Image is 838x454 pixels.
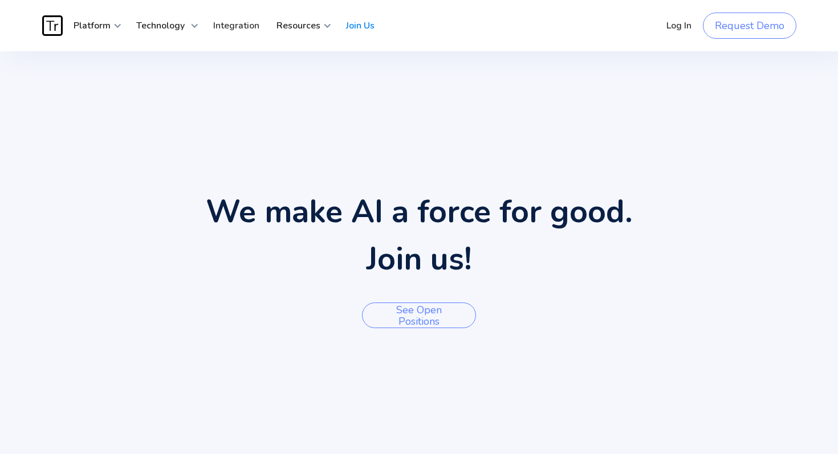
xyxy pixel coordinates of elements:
[128,9,199,43] div: Technology
[206,189,633,283] h1: We make AI a force for good. Join us!
[276,19,320,32] strong: Resources
[362,302,476,328] a: See open positions
[42,15,65,36] a: home
[268,9,332,43] div: Resources
[658,9,700,43] a: Log In
[74,19,111,32] strong: Platform
[337,9,383,43] a: Join Us
[65,9,122,43] div: Platform
[136,19,185,32] strong: Technology
[205,9,268,43] a: Integration
[42,15,63,36] img: Traces Logo
[703,13,796,39] a: Request Demo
